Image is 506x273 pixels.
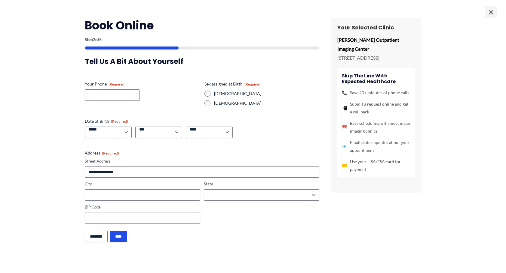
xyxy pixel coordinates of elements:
label: ZIP Code [85,204,200,210]
legend: Address [85,150,119,156]
li: Email status updates about your appointment [342,139,411,154]
label: [DEMOGRAPHIC_DATA] [214,100,319,106]
span: 📅 [342,123,347,131]
span: (Required) [244,82,262,86]
span: 5 [99,37,102,42]
li: Submit a request online and get a call back [342,100,411,116]
label: Street Address [85,158,319,164]
label: Your Phone [85,81,200,87]
label: State [204,181,319,187]
p: [STREET_ADDRESS] [337,53,416,62]
label: City [85,181,200,187]
p: Step of [85,37,319,42]
h3: Your Selected Clinic [337,24,416,31]
li: Use your HSA/FSA card for payment [342,158,411,173]
span: × [485,6,497,18]
h2: Book Online [85,18,319,33]
li: Save 20+ minutes of phone calls [342,89,411,97]
span: (Required) [109,82,126,86]
h3: Tell us a bit about yourself [85,57,319,66]
h4: Skip the line with Expected Healthcare [342,73,411,84]
span: 📧 [342,142,347,150]
span: 💳 [342,162,347,169]
span: (Required) [111,119,128,124]
label: [DEMOGRAPHIC_DATA] [214,91,319,97]
span: 📲 [342,104,347,112]
legend: Sex assigned at Birth [204,81,262,87]
li: Easy scheduling with most major imaging clinics [342,119,411,135]
p: [PERSON_NAME] Outpatient Imaging Center [337,35,416,53]
span: 2 [93,37,95,42]
span: (Required) [102,151,119,155]
legend: Date of Birth [85,118,128,124]
span: 📞 [342,89,347,97]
